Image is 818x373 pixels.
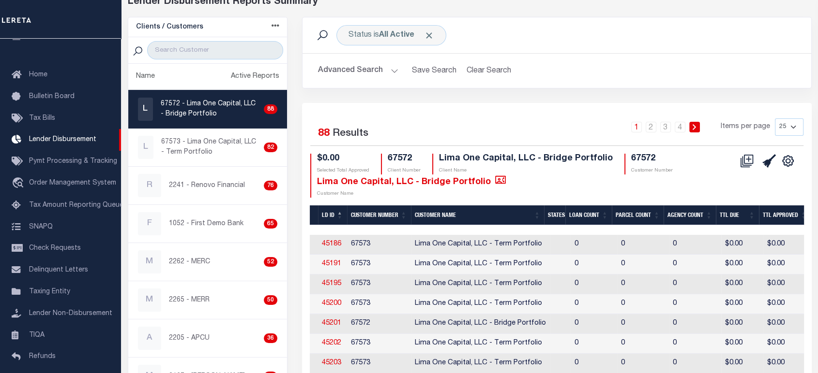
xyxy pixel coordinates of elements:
[317,167,369,174] p: Selected Total Approved
[318,129,330,139] span: 88
[29,180,116,186] span: Order Management System
[411,314,550,334] td: Lima One Capital, LLC - Bridge Portfolio
[29,223,53,230] span: SNAPQ
[264,181,277,190] div: 76
[716,205,759,225] th: Ttl Due: activate to sort column ascending
[347,205,411,225] th: Customer Number: activate to sort column ascending
[669,235,721,255] td: 0
[161,99,260,119] p: 67572 - Lima One Capital, LLC - Bridge Portfolio
[763,334,815,354] td: $0.00
[138,136,153,159] div: L
[612,205,664,225] th: Parcel Count: activate to sort column ascending
[264,219,277,229] div: 65
[571,334,617,354] td: 0
[29,202,123,209] span: Tax Amount Reporting Queue
[763,274,815,294] td: $0.00
[669,334,721,354] td: 0
[138,174,161,197] div: R
[669,294,721,314] td: 0
[318,205,347,225] th: LD ID: activate to sort column descending
[169,333,210,344] p: 2205 - APCU
[406,61,462,80] button: Save Search
[317,190,506,198] p: Customer Name
[264,257,277,267] div: 52
[29,136,96,143] span: Lender Disbursement
[161,137,260,158] p: 67573 - Lima One Capital, LLC - Term Portfolio
[763,314,815,334] td: $0.00
[138,98,153,121] div: L
[411,205,544,225] th: Customer Name: activate to sort column ascending
[128,319,288,357] a: A2205 - APCU36
[411,294,550,314] td: Lima One Capital, LLC - Term Portfolio
[631,167,673,174] p: Customer Number
[264,333,277,343] div: 36
[317,154,369,164] h4: $0.00
[322,359,341,366] a: 45203
[138,327,161,350] div: A
[317,174,506,187] h4: Lima One Capital, LLC - Bridge Portfolio
[264,104,277,114] div: 88
[617,255,669,274] td: 0
[138,288,161,312] div: M
[544,205,565,225] th: States
[617,235,669,255] td: 0
[29,288,70,295] span: Taxing Entity
[136,23,203,31] h5: Clients / Customers
[763,294,815,314] td: $0.00
[411,235,550,255] td: Lima One Capital, LLC - Term Portfolio
[322,241,341,247] a: 45186
[571,274,617,294] td: 0
[128,281,288,319] a: M2265 - MERR50
[411,274,550,294] td: Lima One Capital, LLC - Term Portfolio
[763,235,815,255] td: $0.00
[128,167,288,204] a: R2241 - Renovo Financial76
[29,331,45,338] span: TIQA
[721,294,763,314] td: $0.00
[231,72,279,82] div: Active Reports
[322,300,341,307] a: 45200
[128,90,288,128] a: L67572 - Lima One Capital, LLC - Bridge Portfolio88
[347,274,411,294] td: 67573
[721,274,763,294] td: $0.00
[646,122,656,132] a: 2
[29,93,75,100] span: Bulletin Board
[462,61,515,80] button: Clear Search
[12,177,27,190] i: travel_explore
[169,181,245,191] p: 2241 - Renovo Financial
[322,340,341,346] a: 45202
[571,255,617,274] td: 0
[29,72,47,78] span: Home
[617,334,669,354] td: 0
[424,30,434,41] span: Click to Remove
[664,205,716,225] th: Agency Count: activate to sort column ascending
[333,126,368,142] label: Results
[411,334,550,354] td: Lima One Capital, LLC - Term Portfolio
[571,235,617,255] td: 0
[721,314,763,334] td: $0.00
[617,294,669,314] td: 0
[336,25,446,45] div: Status is
[669,255,721,274] td: 0
[565,205,612,225] th: Loan Count: activate to sort column ascending
[660,122,671,132] a: 3
[439,167,613,174] p: Client Name
[631,122,642,132] a: 1
[388,167,421,174] p: Client Number
[169,219,243,229] p: 1052 - First Demo Bank
[763,255,815,274] td: $0.00
[169,295,210,305] p: 2265 - MERR
[439,154,613,164] h4: Lima One Capital, LLC - Bridge Portfolio
[169,257,210,267] p: 2262 - MERC
[669,274,721,294] td: 0
[721,235,763,255] td: $0.00
[29,115,55,122] span: Tax Bills
[128,243,288,281] a: M2262 - MERC52
[128,205,288,243] a: F1052 - First Demo Bank65
[347,255,411,274] td: 67573
[322,320,341,327] a: 45201
[571,294,617,314] td: 0
[318,61,398,80] button: Advanced Search
[29,310,112,317] span: Lender Non-Disbursement
[138,212,161,235] div: F
[675,122,685,132] a: 4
